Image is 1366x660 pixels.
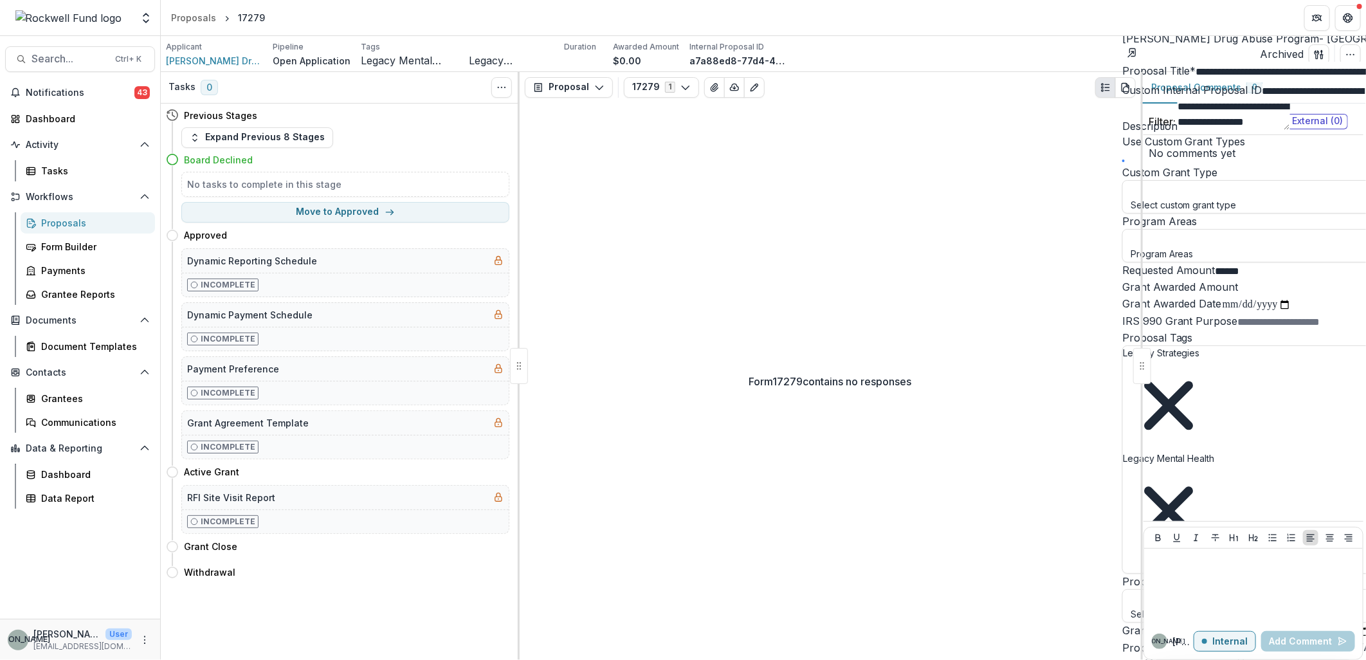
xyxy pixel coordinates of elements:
[41,392,145,405] div: Grantees
[41,216,145,230] div: Proposals
[1122,297,1222,310] label: Grant Awarded Date
[21,412,155,433] a: Communications
[5,82,155,103] button: Notifications43
[1134,638,1185,645] div: Judy A. Ahlgrim
[613,41,679,53] p: Awarded Amount
[26,140,134,151] span: Activity
[1261,631,1355,652] button: Add Comment
[689,41,764,53] p: Internal Proposal ID
[33,641,132,652] p: [EMAIL_ADDRESS][DOMAIN_NAME]
[134,86,150,99] span: 43
[181,202,509,223] button: Move to Approved
[1122,84,1262,96] label: Custom Internal Proposal ID
[26,315,134,326] span: Documents
[1122,624,1177,637] label: Grant Start
[613,54,641,68] p: $0.00
[105,628,132,640] p: User
[26,367,134,378] span: Contacts
[1122,575,1208,588] label: Proposal Viewers
[137,5,155,31] button: Open entity switcher
[1212,636,1248,647] p: Internal
[1122,135,1246,148] label: Use Custom Grant Types
[1122,264,1216,277] label: Requested Amount
[26,112,145,125] div: Dashboard
[187,178,504,191] h5: No tasks to complete in this stage
[187,362,279,376] h5: Payment Preference
[273,54,351,68] p: Open Application
[238,11,265,24] div: 17279
[41,468,145,481] div: Dashboard
[21,336,155,357] a: Document Templates
[1122,64,1196,77] label: Proposal Title
[361,41,380,53] p: Tags
[41,340,145,353] div: Document Templates
[21,160,155,181] a: Tasks
[166,54,262,68] a: [PERSON_NAME] Drug Abuse Program- [GEOGRAPHIC_DATA], Inc.
[5,134,155,155] button: Open Activity
[1303,530,1318,545] button: Align Left
[21,260,155,281] a: Payments
[201,516,255,527] p: Incomplete
[184,228,227,242] h4: Approved
[21,236,155,257] a: Form Builder
[564,41,596,53] p: Duration
[744,77,765,98] button: Edit as form
[5,108,155,129] a: Dashboard
[1122,280,1239,293] label: Grant Awarded Amount
[33,627,100,641] p: [PERSON_NAME]
[184,540,237,553] h4: Grant Close
[5,46,155,72] button: Search...
[15,10,122,26] img: Rockwell Fund logo
[184,153,253,167] h4: Board Declined
[1123,360,1215,452] div: Remove Legacy Strategies
[137,632,152,648] button: More
[171,11,216,24] div: Proposals
[749,374,912,389] p: Form 17279 contains no responses
[41,240,145,253] div: Form Builder
[113,52,144,66] div: Ctrl + K
[201,333,255,345] p: Incomplete
[1123,465,1215,557] div: Remove Legacy Mental Health
[1265,530,1280,545] button: Bullet List
[184,565,235,579] h4: Withdrawal
[201,441,255,453] p: Incomplete
[1122,166,1218,179] label: Custom Grant Type
[1188,530,1204,545] button: Italicize
[1122,640,1216,655] label: Proposal Due Date
[1122,331,1193,344] label: Proposal Tags
[1304,5,1330,31] button: Partners
[1122,315,1238,327] label: IRS 990 Grant Purpose
[5,362,155,383] button: Open Contacts
[1169,530,1185,545] button: Underline
[1194,631,1256,652] button: Internal
[201,279,255,291] p: Incomplete
[187,308,313,322] h5: Dynamic Payment Schedule
[41,288,145,301] div: Grantee Reports
[1172,635,1194,648] p: [PERSON_NAME]
[1246,530,1261,545] button: Heading 2
[491,77,512,98] button: Toggle View Cancelled Tasks
[1122,120,1178,133] label: Description
[41,164,145,178] div: Tasks
[41,264,145,277] div: Payments
[41,491,145,505] div: Data Report
[1284,530,1299,545] button: Ordered List
[21,488,155,509] a: Data Report
[624,77,699,98] button: 172791
[26,87,134,98] span: Notifications
[21,212,155,234] a: Proposals
[1095,77,1116,98] button: Plaintext view
[1341,530,1356,545] button: Align Right
[187,254,317,268] h5: Dynamic Reporting Schedule
[201,80,218,95] span: 0
[26,443,134,454] span: Data & Reporting
[1335,5,1361,31] button: Get Help
[166,8,221,27] a: Proposals
[21,464,155,485] a: Dashboard
[21,284,155,305] a: Grantee Reports
[525,77,613,98] button: Proposal
[184,465,239,479] h4: Active Grant
[187,416,309,430] h5: Grant Agreement Template
[1322,530,1338,545] button: Align Center
[32,53,107,65] span: Search...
